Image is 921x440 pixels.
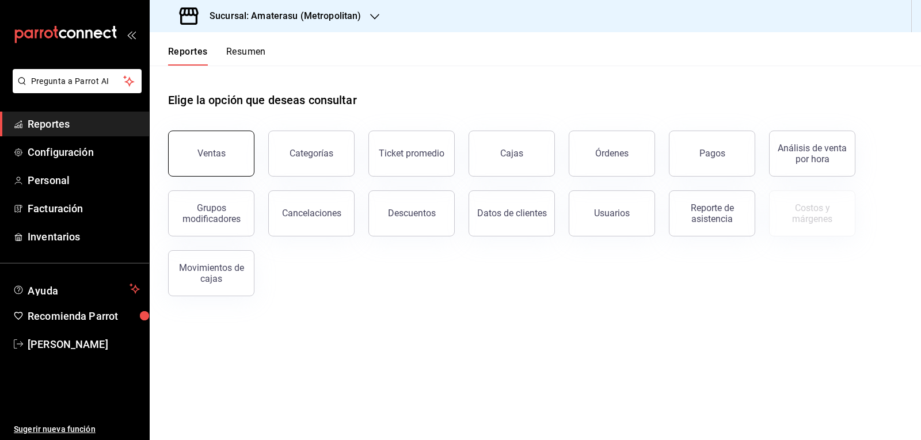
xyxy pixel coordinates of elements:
[769,190,855,236] button: Contrata inventarios para ver este reporte
[200,9,361,23] h3: Sucursal: Amaterasu (Metropolitan)
[282,208,341,219] div: Cancelaciones
[31,75,124,87] span: Pregunta a Parrot AI
[168,46,266,66] div: navigation tabs
[28,282,125,296] span: Ayuda
[676,202,748,224] div: Reporte de asistencia
[28,229,140,244] span: Inventarios
[28,173,140,188] span: Personal
[569,131,655,177] button: Órdenes
[28,144,140,160] span: Configuración
[28,336,140,352] span: [PERSON_NAME]
[368,131,455,177] button: Ticket promedio
[226,46,266,66] button: Resumen
[388,208,436,219] div: Descuentos
[569,190,655,236] button: Usuarios
[127,30,136,39] button: open_drawer_menu
[28,308,140,324] span: Recomienda Parrot
[28,201,140,216] span: Facturación
[594,208,630,219] div: Usuarios
[699,148,725,159] div: Pagos
[168,250,254,296] button: Movimientos de cajas
[777,202,848,224] div: Costos y márgenes
[595,148,629,159] div: Órdenes
[669,131,755,177] button: Pagos
[14,423,140,435] span: Sugerir nueva función
[477,208,547,219] div: Datos de clientes
[469,131,555,177] button: Cajas
[669,190,755,236] button: Reporte de asistencia
[379,148,444,159] div: Ticket promedio
[469,190,555,236] button: Datos de clientes
[769,131,855,177] button: Análisis de venta por hora
[13,69,142,93] button: Pregunta a Parrot AI
[168,91,357,109] h1: Elige la opción que deseas consultar
[500,148,523,159] div: Cajas
[368,190,455,236] button: Descuentos
[197,148,226,159] div: Ventas
[176,202,247,224] div: Grupos modificadores
[290,148,333,159] div: Categorías
[777,143,848,164] div: Análisis de venta por hora
[168,46,208,66] button: Reportes
[268,190,355,236] button: Cancelaciones
[168,190,254,236] button: Grupos modificadores
[176,262,247,284] div: Movimientos de cajas
[168,131,254,177] button: Ventas
[8,83,142,95] a: Pregunta a Parrot AI
[268,131,355,177] button: Categorías
[28,116,140,132] span: Reportes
